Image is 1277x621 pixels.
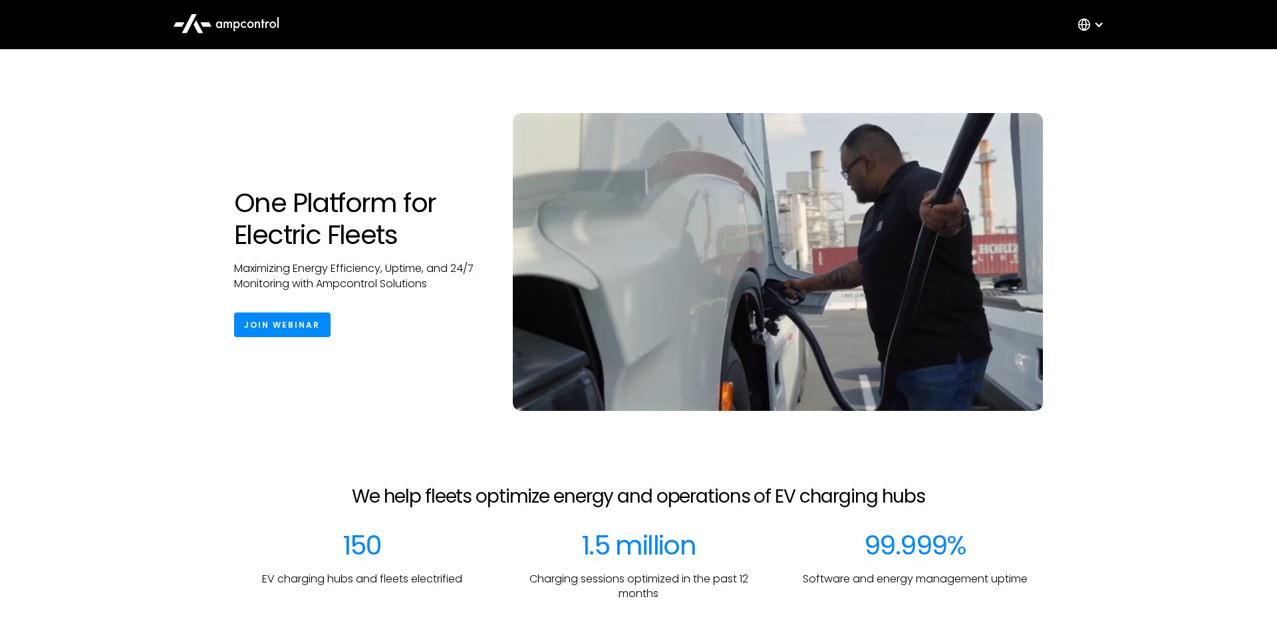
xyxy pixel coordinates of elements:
[864,529,966,561] div: 99.999%
[234,312,331,337] a: Join Webinar
[343,529,381,561] div: 150
[352,485,925,508] h2: We help fleets optimize energy and operations of EV charging hubs
[234,187,486,251] h1: One Platform for Electric Fleets
[803,572,1028,586] p: Software and energy management uptime
[581,529,696,561] div: 1.5 million
[262,572,462,586] p: EV charging hubs and fleets electrified
[234,261,486,291] p: Maximizing Energy Efficiency, Uptime, and 24/7 Monitoring with Ampcontrol Solutions
[511,572,766,602] p: Charging sessions optimized in the past 12 months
